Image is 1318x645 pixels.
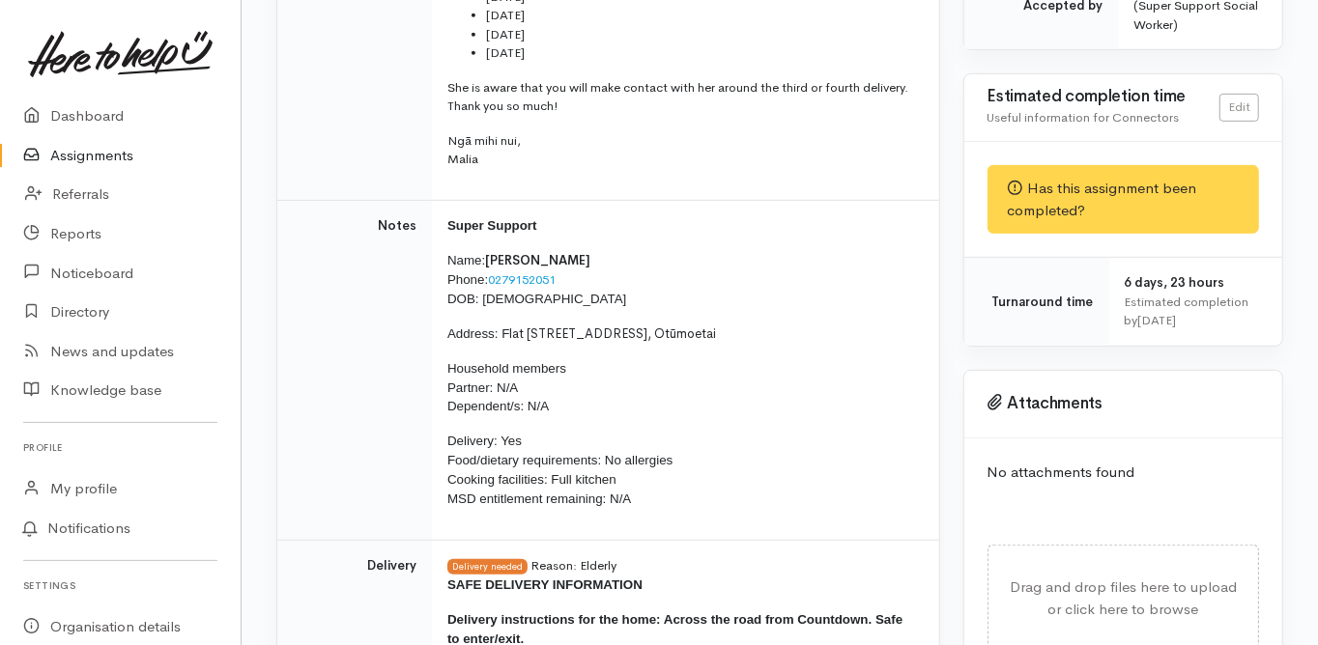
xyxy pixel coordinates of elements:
[447,292,626,306] span: DOB: [DEMOGRAPHIC_DATA]
[23,435,217,461] h6: Profile
[447,253,485,267] span: Name:
[988,462,1259,484] p: No attachments found
[486,6,916,25] li: [DATE]
[486,25,916,44] li: [DATE]
[988,88,1219,106] h3: Estimated completion time
[447,272,488,287] span: Phone:
[447,131,916,169] p: Ngā mihi nui, Malia
[447,78,916,116] p: She is aware that you will make contact with her around the third or fourth delivery. Thank you s...
[1125,274,1225,291] span: 6 days, 23 hours
[1219,94,1259,122] a: Edit
[1010,577,1237,618] span: Drag and drop files here to upload or click here to browse
[447,218,537,233] span: Super Support
[486,43,916,63] li: [DATE]
[988,394,1259,413] h3: Attachments
[447,559,528,575] span: Delivery needed
[988,165,1259,234] div: Has this assignment been completed?
[447,434,673,506] span: Delivery: Yes Food/dietary requirements: No allergies Cooking facilities: Full kitchen MSD entitl...
[1125,293,1259,330] div: Estimated completion by
[447,577,643,592] b: SAFE DELIVERY INFORMATION
[485,252,590,268] span: [PERSON_NAME]
[447,326,509,341] span: Address: F
[988,109,1180,126] span: Useful information for Connectors
[447,361,566,414] span: Household members Partner: N/A Dependent/s: N/A
[1138,312,1177,328] time: [DATE]
[964,258,1109,346] td: Turnaround time
[530,557,616,574] span: Reason: Elderly
[509,325,716,342] span: lat [STREET_ADDRESS], Otūmoetai
[277,200,432,541] td: Notes
[23,573,217,599] h6: Settings
[488,271,556,288] a: 0279152051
